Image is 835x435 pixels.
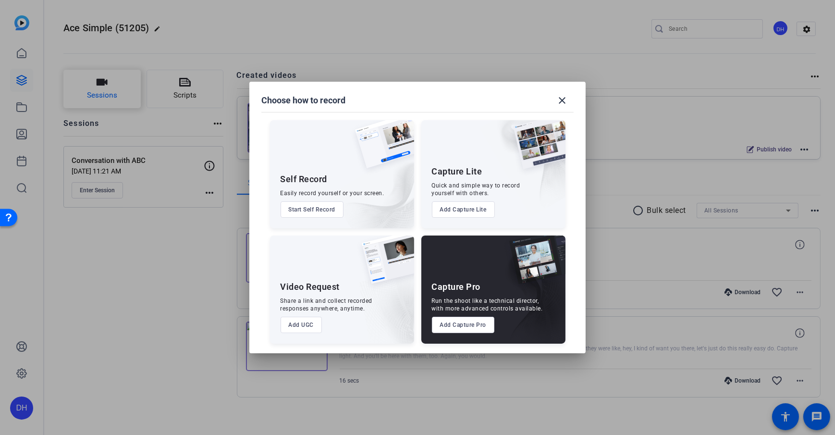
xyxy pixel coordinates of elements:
div: Self Record [281,174,328,185]
img: embarkstudio-self-record.png [331,141,414,228]
img: embarkstudio-ugc-content.png [358,265,414,344]
div: Video Request [281,281,340,293]
div: Capture Lite [432,166,482,177]
button: Add UGC [281,317,322,333]
div: Quick and simple way to record yourself with others. [432,182,520,197]
mat-icon: close [556,95,568,106]
img: self-record.png [348,120,414,178]
h1: Choose how to record [261,95,345,106]
button: Start Self Record [281,201,344,218]
button: Add Capture Pro [432,317,495,333]
img: embarkstudio-capture-lite.png [479,120,565,216]
img: capture-lite.png [506,120,565,179]
img: embarkstudio-capture-pro.png [494,248,565,344]
div: Capture Pro [432,281,481,293]
img: ugc-content.png [355,236,414,294]
button: Add Capture Lite [432,201,495,218]
img: capture-pro.png [502,236,565,294]
div: Run the shoot like a technical director, with more advanced controls available. [432,297,543,312]
div: Share a link and collect recorded responses anywhere, anytime. [281,297,373,312]
div: Easily record yourself or your screen. [281,189,384,197]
